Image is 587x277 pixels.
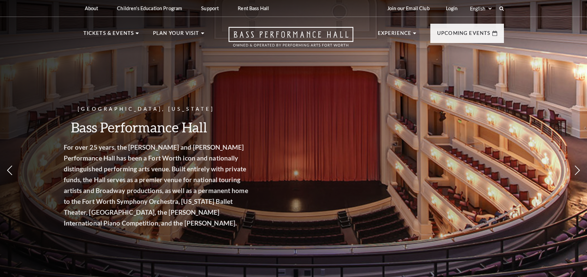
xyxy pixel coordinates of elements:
p: Rent Bass Hall [238,5,269,11]
select: Select: [469,5,493,12]
p: Children's Education Program [117,5,182,11]
p: Plan Your Visit [153,29,199,41]
strong: For over 25 years, the [PERSON_NAME] and [PERSON_NAME] Performance Hall has been a Fort Worth ico... [81,143,265,227]
p: Experience [378,29,412,41]
p: About [85,5,98,11]
p: Tickets & Events [83,29,134,41]
p: Support [201,5,219,11]
p: Upcoming Events [437,29,491,41]
p: [GEOGRAPHIC_DATA], [US_STATE] [81,105,267,113]
h3: Bass Performance Hall [81,119,267,136]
